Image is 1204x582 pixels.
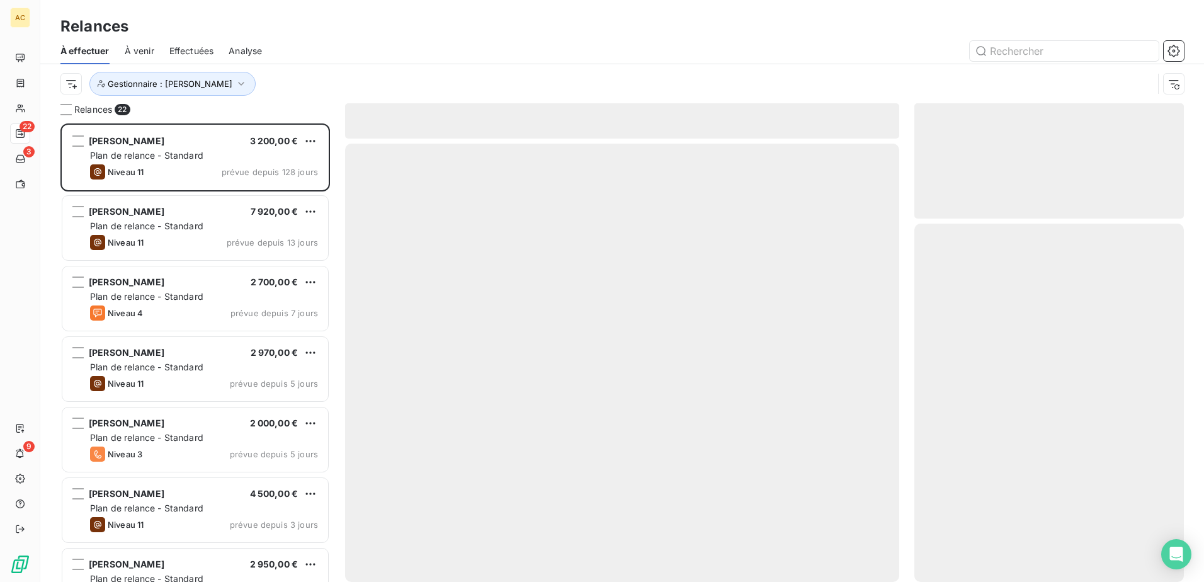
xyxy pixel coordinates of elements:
img: Logo LeanPay [10,554,30,574]
span: 22 [20,121,35,132]
span: Plan de relance - Standard [90,150,203,161]
span: 4 500,00 € [250,488,298,499]
div: grid [60,123,330,582]
span: À venir [125,45,154,57]
span: Niveau 11 [108,237,144,248]
span: Plan de relance - Standard [90,291,203,302]
span: Relances [74,103,112,116]
span: Plan de relance - Standard [90,432,203,443]
span: prévue depuis 13 jours [227,237,318,248]
span: Niveau 3 [108,449,142,459]
span: 2 700,00 € [251,277,298,287]
span: Effectuées [169,45,214,57]
span: 2 000,00 € [250,418,298,428]
span: [PERSON_NAME] [89,488,164,499]
span: [PERSON_NAME] [89,347,164,358]
span: prévue depuis 5 jours [230,379,318,389]
span: [PERSON_NAME] [89,559,164,569]
span: prévue depuis 5 jours [230,449,318,459]
span: 2 950,00 € [250,559,298,569]
button: Gestionnaire : [PERSON_NAME] [89,72,256,96]
div: AC [10,8,30,28]
span: Plan de relance - Standard [90,220,203,231]
span: 3 200,00 € [250,135,298,146]
div: Open Intercom Messenger [1161,539,1191,569]
span: prévue depuis 3 jours [230,520,318,530]
span: Niveau 11 [108,520,144,530]
span: À effectuer [60,45,110,57]
span: Gestionnaire : [PERSON_NAME] [108,79,232,89]
span: 9 [23,441,35,452]
span: 3 [23,146,35,157]
span: Analyse [229,45,262,57]
span: 7 920,00 € [251,206,298,217]
span: [PERSON_NAME] [89,135,164,146]
span: [PERSON_NAME] [89,277,164,287]
span: 22 [115,104,130,115]
span: [PERSON_NAME] [89,206,164,217]
h3: Relances [60,15,128,38]
span: prévue depuis 7 jours [230,308,318,318]
span: Plan de relance - Standard [90,503,203,513]
span: Plan de relance - Standard [90,362,203,372]
span: 2 970,00 € [251,347,298,358]
span: Niveau 4 [108,308,143,318]
span: prévue depuis 128 jours [222,167,318,177]
span: Niveau 11 [108,167,144,177]
span: [PERSON_NAME] [89,418,164,428]
span: Niveau 11 [108,379,144,389]
input: Rechercher [970,41,1159,61]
